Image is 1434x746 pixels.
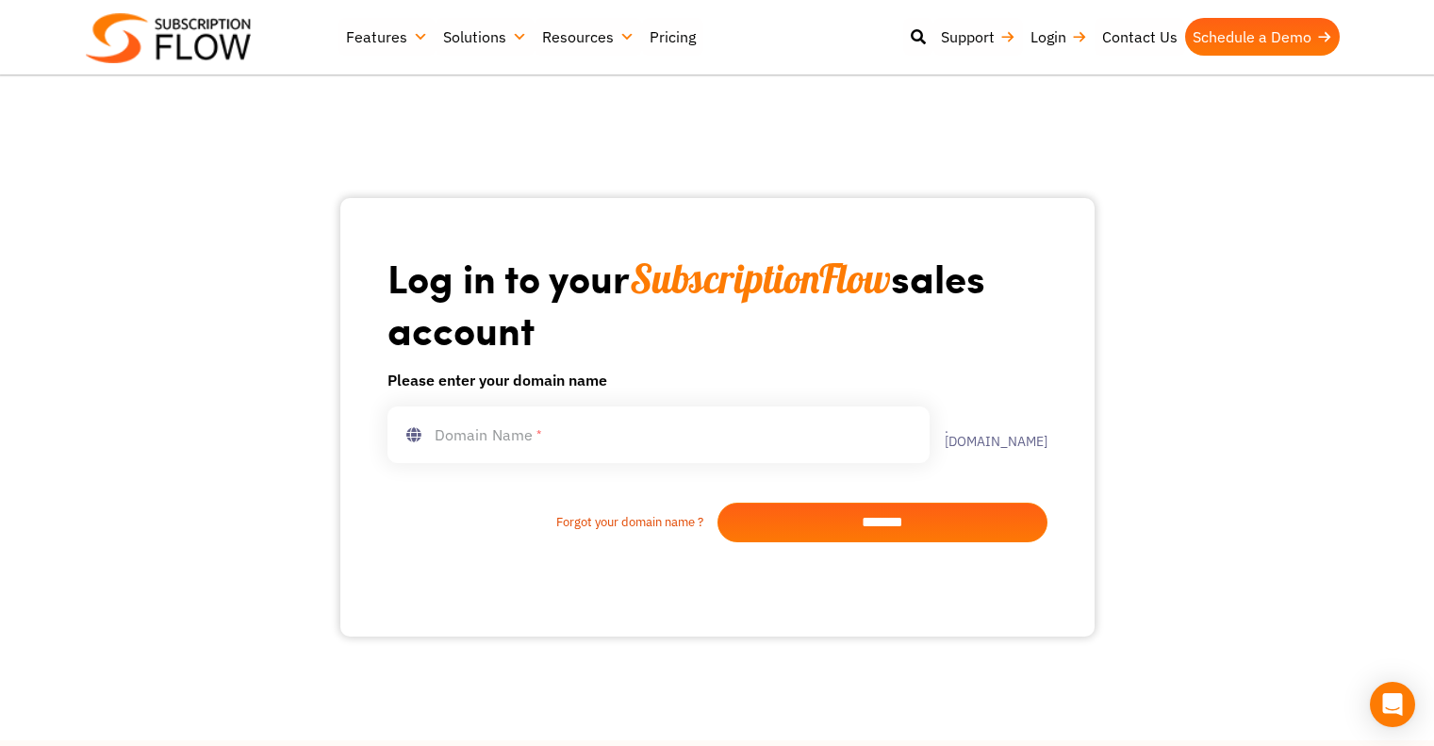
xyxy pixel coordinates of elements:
a: Pricing [642,18,703,56]
h6: Please enter your domain name [387,369,1047,391]
a: Support [933,18,1023,56]
a: Resources [535,18,642,56]
label: .[DOMAIN_NAME] [930,422,1047,448]
span: SubscriptionFlow [630,254,891,304]
a: Forgot your domain name ? [387,513,717,532]
h1: Log in to your sales account [387,253,1047,354]
a: Login [1023,18,1095,56]
a: Features [338,18,436,56]
a: Solutions [436,18,535,56]
a: Contact Us [1095,18,1185,56]
a: Schedule a Demo [1185,18,1340,56]
div: Open Intercom Messenger [1370,682,1415,727]
img: Subscriptionflow [86,13,251,63]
